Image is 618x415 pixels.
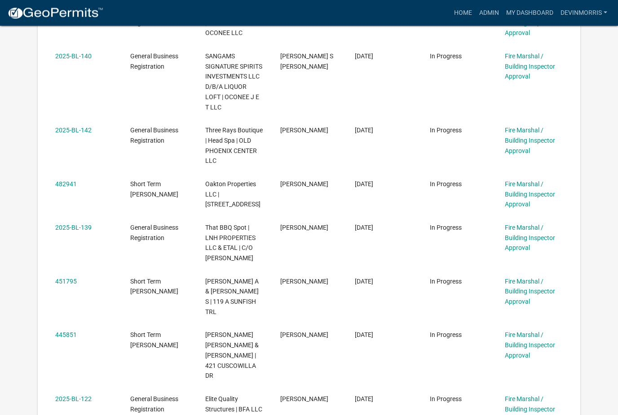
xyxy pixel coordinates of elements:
span: Elite Quality Structures | BFA LLC [205,396,262,413]
span: 07/07/2025 [355,332,373,339]
a: Fire Marshal / Building Inspector Approval [505,332,555,359]
span: Short Term Rental Registration [130,332,178,349]
span: Mallory Fitzgerald [280,127,328,134]
span: In Progress [430,332,462,339]
span: Oakton Properties LLC | 137 OAKTON SOUTH [205,181,260,209]
span: Alan Stoll [280,396,328,403]
a: 2025-BL-122 [55,396,92,403]
a: My Dashboard [503,4,557,22]
span: General Business Registration [130,224,178,242]
span: In Progress [430,127,462,134]
a: 2025-BL-139 [55,224,92,232]
a: Fire Marshal / Building Inspector Approval [505,9,555,37]
span: 06/30/2025 [355,396,373,403]
span: Chandra S Sangam [280,53,333,70]
span: Dominic Cellitti [280,181,328,188]
span: 09/29/2025 [355,53,373,60]
span: Short Term Rental Registration [130,181,178,198]
span: 09/25/2025 [355,127,373,134]
a: Fire Marshal / Building Inspector Approval [505,181,555,209]
a: Fire Marshal / Building Inspector Approval [505,278,555,306]
a: 2025-BL-142 [55,127,92,134]
span: Oconee Bowline LLC | GO OUTDOORS OCONEE LLC [205,9,262,37]
span: General Business Registration [130,396,178,413]
a: 451795 [55,278,77,285]
span: Michael Soros [280,278,328,285]
span: Three Rays Boutique | Head Spa | OLD PHOENIX CENTER LLC [205,127,263,165]
span: SOROS MICHAEL A & KAREN S | 119 A SUNFISH TRL [205,278,259,316]
span: In Progress [430,224,462,232]
a: Fire Marshal / Building Inspector Approval [505,53,555,81]
span: Scott Fendler [280,332,328,339]
span: 07/18/2025 [355,278,373,285]
span: In Progress [430,53,462,60]
span: In Progress [430,181,462,188]
span: 09/23/2025 [355,181,373,188]
a: 482941 [55,181,77,188]
span: Short Term Rental Registration [130,278,178,296]
a: Fire Marshal / Building Inspector Approval [505,224,555,252]
span: SANGAMS SIGNATURE SPIRITS INVESTMENTS LLC D/B/A LIQUOR LOFT | OCONEE J E T LLC [205,53,262,111]
a: 2025-BL-140 [55,53,92,60]
span: That BBQ Spot | LNH PROPERTIES LLC & ETAL | C/O CARLENE HARRIS [205,224,256,262]
a: 445851 [55,332,77,339]
a: Fire Marshal / Building Inspector Approval [505,127,555,155]
a: Admin [476,4,503,22]
span: Cyndia Alvarez [280,224,328,232]
span: General Business Registration [130,53,178,70]
span: 09/23/2025 [355,224,373,232]
a: Devinmorris [557,4,611,22]
span: FENDLER JEFFREY SCOTT & TWILA H | 421 CUSCOWILLA DR [205,332,259,380]
span: In Progress [430,278,462,285]
span: General Business Registration [130,127,178,144]
a: Home [450,4,476,22]
span: In Progress [430,396,462,403]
